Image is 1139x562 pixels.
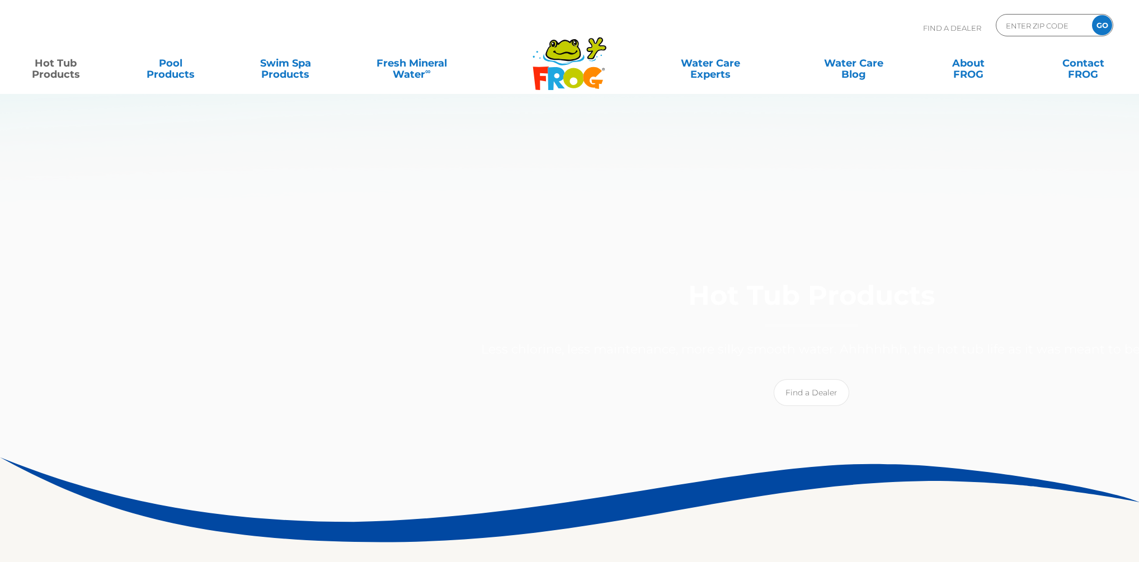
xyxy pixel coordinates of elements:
a: AboutFROG [924,52,1013,74]
img: Frog Products Logo [526,22,613,91]
a: ContactFROG [1038,52,1128,74]
input: GO [1092,15,1112,35]
a: Water CareBlog [809,52,898,74]
a: Swim SpaProducts [241,52,331,74]
a: Water CareExperts [638,52,783,74]
a: Fresh MineralWater∞ [356,52,468,74]
a: Hot TubProducts [11,52,101,74]
p: Find A Dealer [923,14,981,42]
a: Find a Dealer [774,379,849,406]
a: PoolProducts [126,52,215,74]
sup: ∞ [425,67,431,75]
